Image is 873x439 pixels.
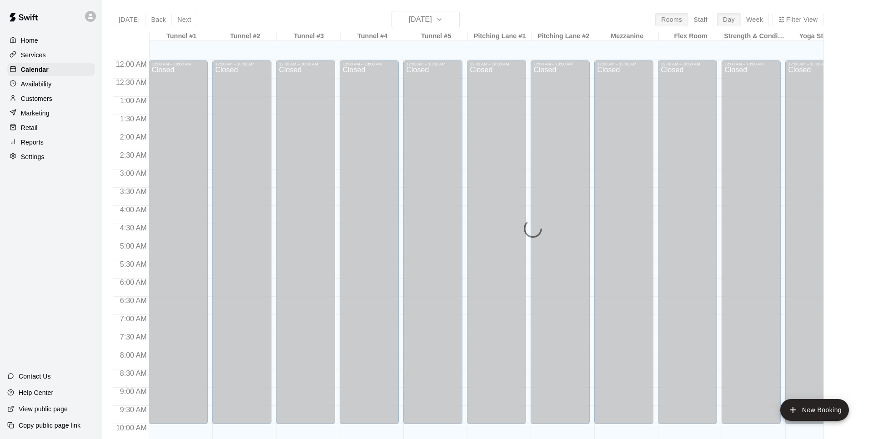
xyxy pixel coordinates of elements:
[533,62,587,66] div: 12:00 AM – 10:00 AM
[661,62,714,66] div: 12:00 AM – 10:00 AM
[118,388,149,395] span: 9:00 AM
[7,63,95,76] a: Calendar
[114,60,149,68] span: 12:00 AM
[277,32,341,41] div: Tunnel #3
[7,34,95,47] a: Home
[19,421,80,430] p: Copy public page link
[785,60,844,424] div: 12:00 AM – 10:00 AM: Closed
[21,138,44,147] p: Reports
[114,79,149,86] span: 12:30 AM
[118,188,149,195] span: 3:30 AM
[149,60,208,424] div: 12:00 AM – 10:00 AM: Closed
[724,66,778,427] div: Closed
[118,115,149,123] span: 1:30 AM
[118,279,149,286] span: 6:00 AM
[276,60,335,424] div: 12:00 AM – 10:00 AM: Closed
[788,62,842,66] div: 12:00 AM – 10:00 AM
[21,50,46,60] p: Services
[118,297,149,304] span: 6:30 AM
[531,60,590,424] div: 12:00 AM – 10:00 AM: Closed
[118,242,149,250] span: 5:00 AM
[21,36,38,45] p: Home
[118,206,149,214] span: 4:00 AM
[468,32,532,41] div: Pitching Lane #1
[341,32,404,41] div: Tunnel #4
[470,66,523,427] div: Closed
[661,66,714,427] div: Closed
[403,60,462,424] div: 12:00 AM – 10:00 AM: Closed
[595,32,659,41] div: Mezzanine
[7,121,95,135] a: Retail
[19,388,53,397] p: Help Center
[7,106,95,120] a: Marketing
[215,62,269,66] div: 12:00 AM – 10:00 AM
[118,351,149,359] span: 8:00 AM
[659,32,722,41] div: Flex Room
[532,32,595,41] div: Pitching Lane #2
[19,404,68,414] p: View public page
[279,62,332,66] div: 12:00 AM – 10:00 AM
[118,224,149,232] span: 4:30 AM
[786,32,850,41] div: Yoga Studio
[594,60,653,424] div: 12:00 AM – 10:00 AM: Closed
[21,123,38,132] p: Retail
[7,135,95,149] a: Reports
[21,94,52,103] p: Customers
[597,66,651,427] div: Closed
[467,60,526,424] div: 12:00 AM – 10:00 AM: Closed
[788,66,842,427] div: Closed
[597,62,651,66] div: 12:00 AM – 10:00 AM
[118,151,149,159] span: 2:30 AM
[7,92,95,105] a: Customers
[118,97,149,105] span: 1:00 AM
[151,66,205,427] div: Closed
[780,399,849,421] button: add
[213,32,277,41] div: Tunnel #2
[533,66,587,427] div: Closed
[406,66,460,427] div: Closed
[658,60,717,424] div: 12:00 AM – 10:00 AM: Closed
[118,369,149,377] span: 8:30 AM
[406,62,460,66] div: 12:00 AM – 10:00 AM
[7,150,95,164] a: Settings
[212,60,271,424] div: 12:00 AM – 10:00 AM: Closed
[340,60,399,424] div: 12:00 AM – 10:00 AM: Closed
[118,170,149,177] span: 3:00 AM
[118,260,149,268] span: 5:30 AM
[342,66,396,427] div: Closed
[118,406,149,414] span: 9:30 AM
[118,315,149,323] span: 7:00 AM
[279,66,332,427] div: Closed
[404,32,468,41] div: Tunnel #5
[722,60,781,424] div: 12:00 AM – 10:00 AM: Closed
[151,62,205,66] div: 12:00 AM – 10:00 AM
[7,48,95,62] a: Services
[21,80,52,89] p: Availability
[118,333,149,341] span: 7:30 AM
[21,109,50,118] p: Marketing
[114,424,149,432] span: 10:00 AM
[722,32,786,41] div: Strength & Conditioning
[342,62,396,66] div: 12:00 AM – 10:00 AM
[19,372,51,381] p: Contact Us
[150,32,213,41] div: Tunnel #1
[118,133,149,141] span: 2:00 AM
[7,77,95,91] a: Availability
[21,152,45,161] p: Settings
[215,66,269,427] div: Closed
[724,62,778,66] div: 12:00 AM – 10:00 AM
[470,62,523,66] div: 12:00 AM – 10:00 AM
[21,65,49,74] p: Calendar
